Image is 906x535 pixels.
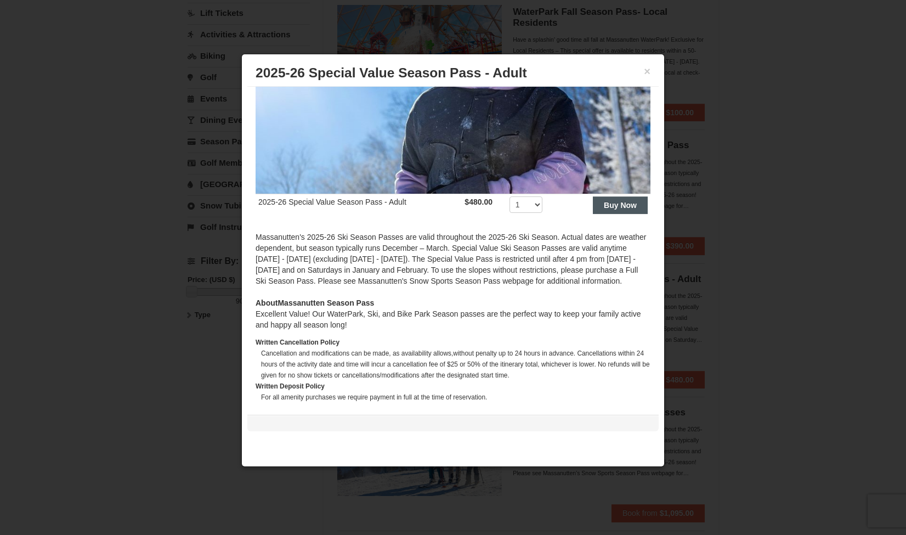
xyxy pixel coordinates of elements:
dt: Written Cancellation Policy [256,337,650,348]
button: Buy Now [593,196,648,214]
strong: Buy Now [604,201,637,210]
h3: 2025-26 Special Value Season Pass - Adult [256,65,650,81]
dd: Cancellation and modifications can be made, as availability allows,without penalty up to 24 hours... [261,348,650,381]
button: × [644,66,650,77]
dt: Other Policy [256,403,650,414]
strong: $480.00 [465,198,492,206]
td: 2025-26 Special Value Season Pass - Adult [256,194,462,221]
dd: For all amenity purchases we require payment in full at the time of reservation. [261,392,650,403]
dt: Written Deposit Policy [256,381,650,392]
div: Massanutten's 2025-26 Ski Season Passes are valid throughout the 2025-26 Ski Season. Actual dates... [256,232,650,297]
span: About [256,299,278,307]
strong: Massanutten Season Pass [256,299,374,307]
div: Excellent Value! Our WaterPark, Ski, and Bike Park Season passes are the perfect way to keep your... [256,297,650,330]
